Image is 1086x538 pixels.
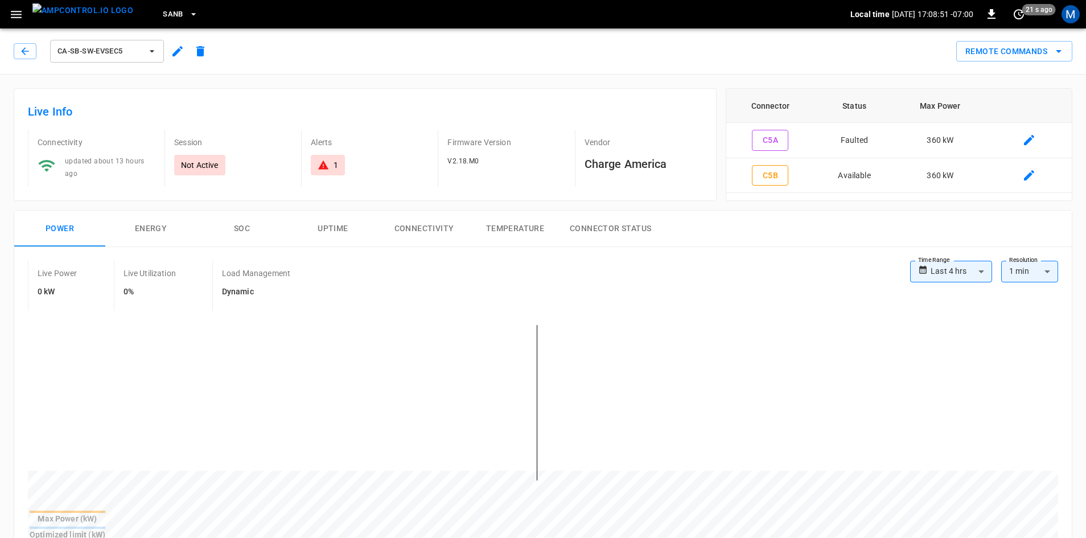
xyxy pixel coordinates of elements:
button: Uptime [287,211,379,247]
th: Status [814,89,894,123]
td: 360 kW [894,158,986,194]
span: SanB [163,8,183,21]
span: 21 s ago [1022,4,1056,15]
table: connector table [726,89,1072,193]
button: SanB [158,3,203,26]
button: Temperature [470,211,561,247]
span: ca-sb-sw-evseC5 [57,45,142,58]
button: Connectivity [379,211,470,247]
button: C5B [752,165,788,186]
p: Local time [850,9,890,20]
span: V2.18.M0 [447,157,479,165]
th: Max Power [894,89,986,123]
h6: Charge America [585,155,702,173]
p: Live Power [38,268,77,279]
td: Available [814,158,894,194]
p: Firmware Version [447,137,565,148]
button: Connector Status [561,211,660,247]
td: Faulted [814,123,894,158]
td: 360 kW [894,123,986,158]
div: remote commands options [956,41,1072,62]
th: Connector [726,89,814,123]
button: SOC [196,211,287,247]
div: 1 min [1001,261,1058,282]
p: Load Management [222,268,290,279]
p: Alerts [311,137,429,148]
label: Resolution [1009,256,1038,265]
h6: Dynamic [222,286,290,298]
button: ca-sb-sw-evseC5 [50,40,164,63]
h6: Live Info [28,102,702,121]
p: Vendor [585,137,702,148]
h6: 0 kW [38,286,77,298]
div: 1 [334,159,338,171]
p: Session [174,137,292,148]
p: Live Utilization [124,268,176,279]
button: set refresh interval [1010,5,1028,23]
img: ampcontrol.io logo [32,3,133,18]
p: Not Active [181,159,219,171]
button: C5A [752,130,788,151]
label: Time Range [918,256,950,265]
button: Power [14,211,105,247]
p: Connectivity [38,137,155,148]
h6: 0% [124,286,176,298]
p: [DATE] 17:08:51 -07:00 [892,9,973,20]
span: updated about 13 hours ago [65,157,145,178]
div: profile-icon [1062,5,1080,23]
button: Remote Commands [956,41,1072,62]
button: Energy [105,211,196,247]
div: Last 4 hrs [931,261,992,282]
